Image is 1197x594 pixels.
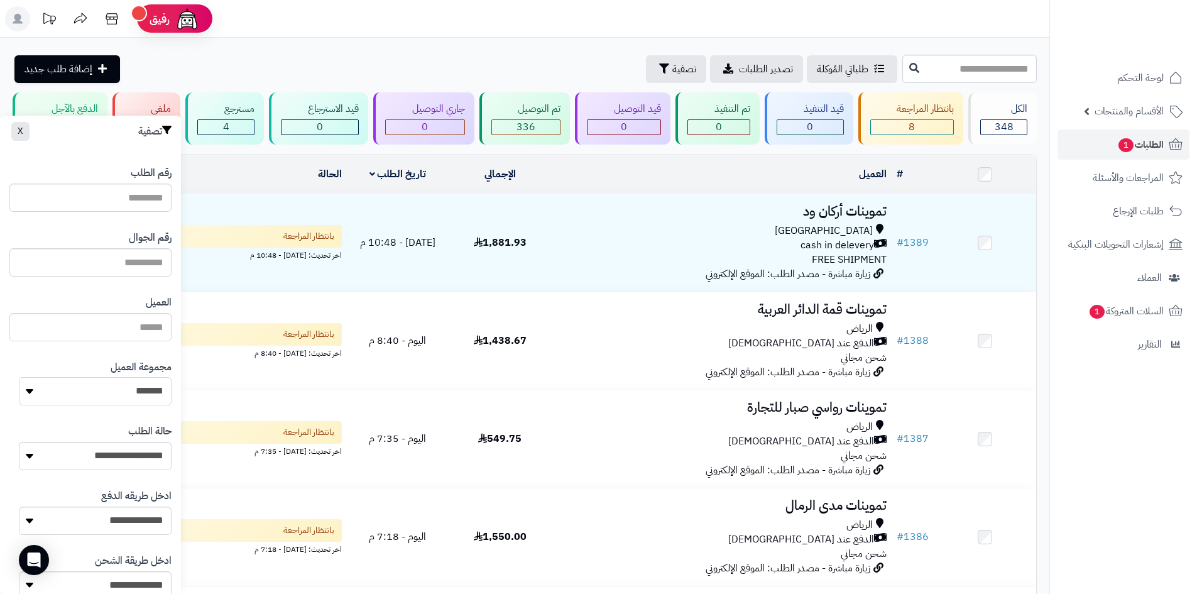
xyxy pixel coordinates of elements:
[1068,236,1164,253] span: إشعارات التحويلات البنكية
[728,434,874,449] span: الدفع عند [DEMOGRAPHIC_DATA]
[369,431,426,446] span: اليوم - 7:35 م
[728,532,874,547] span: الدفع عند [DEMOGRAPHIC_DATA]
[812,252,887,267] span: FREE SHIPMENT
[492,120,560,135] div: 336
[897,529,904,544] span: #
[371,92,477,145] a: جاري التوصيل 0
[14,55,120,83] a: إضافة طلب جديد
[739,62,793,77] span: تصدير الطلبات
[846,322,873,336] span: الرياض
[897,529,929,544] a: #1386
[1058,129,1189,160] a: الطلبات1
[846,420,873,434] span: الرياض
[775,224,873,238] span: [GEOGRAPHIC_DATA]
[1095,102,1164,120] span: الأقسام والمنتجات
[369,167,427,182] a: تاريخ الطلب
[517,119,535,135] span: 336
[474,235,527,250] span: 1,881.93
[1118,138,1134,152] span: 1
[587,102,661,116] div: قيد التوصيل
[1058,196,1189,226] a: طلبات الإرجاع
[646,55,706,83] button: تصفية
[871,120,954,135] div: 8
[478,431,522,446] span: 549.75
[801,238,874,253] span: cash in delevery
[807,119,813,135] span: 0
[422,119,428,135] span: 0
[150,11,170,26] span: رفيق
[33,6,65,35] a: تحديثات المنصة
[1088,302,1164,320] span: السلات المتروكة
[1093,169,1164,187] span: المراجعات والأسئلة
[281,102,359,116] div: قيد الاسترجاع
[897,333,929,348] a: #1388
[995,119,1014,135] span: 348
[491,102,561,116] div: تم التوصيل
[706,463,870,478] span: زيارة مباشرة - مصدر الطلب: الموقع الإلكتروني
[146,295,172,310] label: العميل
[198,120,254,135] div: 4
[1113,202,1164,220] span: طلبات الإرجاع
[817,62,868,77] span: طلباتي المُوكلة
[317,119,323,135] span: 0
[846,518,873,532] span: الرياض
[360,235,435,250] span: [DATE] - 10:48 م
[980,102,1027,116] div: الكل
[283,328,334,341] span: بانتظار المراجعة
[25,62,92,77] span: إضافة طلب جديد
[897,333,904,348] span: #
[841,546,887,561] span: شحن مجاني
[1058,163,1189,193] a: المراجعات والأسئلة
[728,336,874,351] span: الدفع عند [DEMOGRAPHIC_DATA]
[281,120,358,135] div: 0
[710,55,803,83] a: تصدير الطلبات
[777,102,844,116] div: قيد التنفيذ
[706,365,870,380] span: زيارة مباشرة - مصدر الطلب: الموقع الإلكتروني
[10,92,110,145] a: الدفع بالآجل 0
[283,426,334,439] span: بانتظار المراجعة
[386,120,464,135] div: 0
[131,166,172,180] label: رقم الطلب
[687,102,750,116] div: تم التنفيذ
[385,102,465,116] div: جاري التوصيل
[110,92,183,145] a: ملغي 0
[621,119,627,135] span: 0
[474,333,527,348] span: 1,438.67
[283,230,334,243] span: بانتظار المراجعة
[897,235,904,250] span: #
[175,6,200,31] img: ai-face.png
[1138,336,1162,353] span: التقارير
[706,267,870,282] span: زيارة مباشرة - مصدر الطلب: الموقع الإلكتروني
[95,554,172,568] label: ادخل طريقة الشحن
[369,529,426,544] span: اليوم - 7:18 م
[897,235,929,250] a: #1389
[572,92,673,145] a: قيد التوصيل 0
[966,92,1039,145] a: الكل348
[1117,136,1164,153] span: الطلبات
[477,92,573,145] a: تم التوصيل 336
[1058,63,1189,93] a: لوحة التحكم
[369,333,426,348] span: اليوم - 8:40 م
[688,120,750,135] div: 0
[474,529,527,544] span: 1,550.00
[859,167,887,182] a: العميل
[673,92,762,145] a: تم التنفيذ 0
[1058,263,1189,293] a: العملاء
[588,120,660,135] div: 0
[223,119,229,135] span: 4
[1058,329,1189,360] a: التقارير
[283,524,334,537] span: بانتظار المراجعة
[556,204,887,219] h3: تموينات أركان ود
[556,400,887,415] h3: تموينات رواسي صبار للتجارة
[484,167,516,182] a: الإجمالي
[556,498,887,513] h3: تموينات مدى الرمال
[318,167,342,182] a: الحالة
[1058,296,1189,326] a: السلات المتروكة1
[138,125,172,138] h3: تصفية
[128,424,172,439] label: حالة الطلب
[197,102,254,116] div: مسترجع
[11,122,30,141] button: X
[870,102,954,116] div: بانتظار المراجعة
[1090,305,1105,319] span: 1
[841,350,887,365] span: شحن مجاني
